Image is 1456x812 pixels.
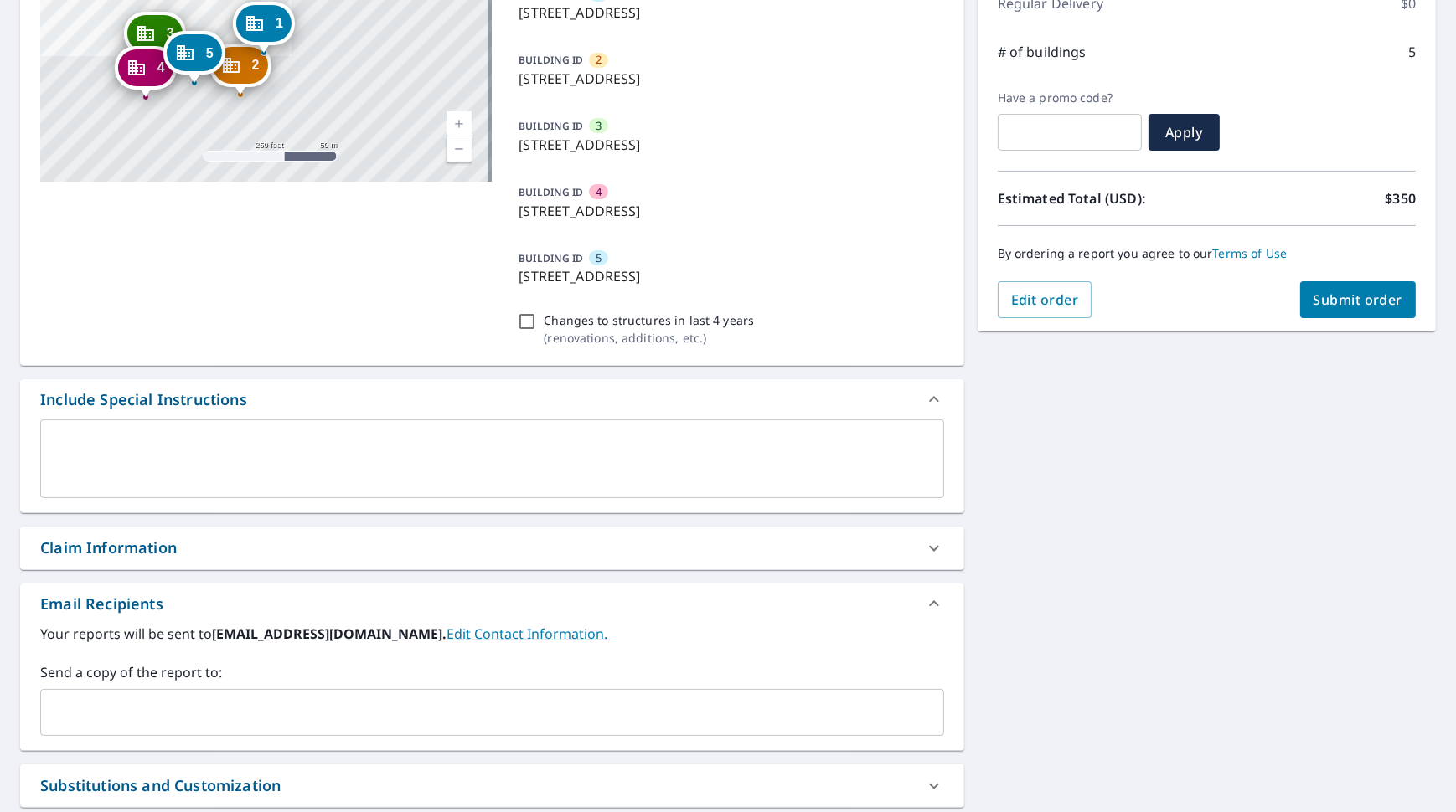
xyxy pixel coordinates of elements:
p: ( renovations, additions, etc. ) [544,329,754,347]
div: Email Recipients [40,593,163,615]
button: Edit order [998,281,1092,318]
button: Submit order [1300,281,1417,318]
span: 4 [157,61,165,74]
div: Claim Information [40,537,177,559]
p: # of buildings [998,42,1087,62]
p: [STREET_ADDRESS] [519,266,937,286]
p: [STREET_ADDRESS] [519,135,937,155]
div: Dropped pin, building 4, Commercial property, 4718 212th St SW Mountlake Terrace, WA 98043 [115,46,177,98]
button: Apply [1149,114,1220,151]
p: [STREET_ADDRESS] [519,3,937,23]
label: Send a copy of the report to: [40,662,944,682]
p: $350 [1385,188,1416,208]
p: By ordering a report you agree to our [998,246,1416,261]
a: Terms of Use [1213,245,1288,261]
a: Current Level 17, Zoom Out [447,136,472,162]
span: 5 [596,250,602,266]
div: Dropped pin, building 2, Commercial property, 4712 212th St SW Mountlake Terrace, WA 98043 [209,44,271,95]
a: EditContactInfo [447,624,607,643]
p: BUILDING ID [519,53,583,67]
div: Email Recipients [20,583,964,624]
div: Claim Information [20,527,964,569]
p: Estimated Total (USD): [998,188,1207,208]
p: 5 [1408,42,1416,62]
p: [STREET_ADDRESS] [519,201,937,221]
label: Your reports will be sent to [40,624,944,644]
span: 2 [596,52,602,68]
div: Dropped pin, building 1, Commercial property, 4710 212th St SW Mountlake Terrace, WA 98043 [233,2,295,54]
span: 1 [276,17,283,29]
div: Dropped pin, building 3, Commercial property, 4716 212th St SW Mountlake Terrace, WA 98043 [124,12,186,64]
p: BUILDING ID [519,185,583,199]
span: Edit order [1011,290,1079,309]
span: 5 [206,47,214,59]
p: BUILDING ID [519,251,583,265]
span: 3 [596,118,602,134]
b: [EMAIL_ADDRESS][DOMAIN_NAME]. [212,624,447,643]
a: Current Level 17, Zoom In [447,111,472,136]
div: Substitutions and Customization [40,774,281,797]
div: Substitutions and Customization [20,764,964,807]
span: Apply [1162,123,1206,141]
label: Have a promo code? [998,90,1142,105]
span: 3 [167,27,174,39]
p: Changes to structures in last 4 years [544,311,754,329]
span: Submit order [1314,290,1403,309]
p: BUILDING ID [519,119,583,133]
span: 4 [596,184,602,200]
div: Include Special Instructions [40,388,247,411]
div: Dropped pin, building 5, Commercial property, 4714 212th St SW Mountlake Terrace, WA 98043 [163,31,225,83]
span: 2 [252,59,260,71]
p: [STREET_ADDRESS] [519,69,937,89]
div: Include Special Instructions [20,379,964,419]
